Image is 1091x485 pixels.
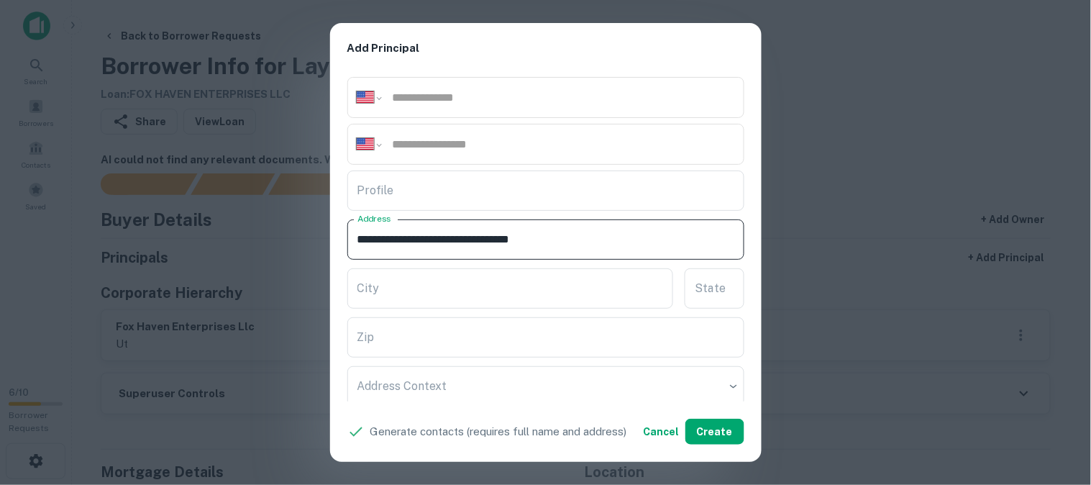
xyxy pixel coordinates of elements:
p: Generate contacts (requires full name and address) [370,423,627,440]
label: Address [357,213,391,225]
h2: Add Principal [330,23,762,74]
button: Cancel [638,419,685,445]
div: ​ [347,366,744,407]
iframe: Chat Widget [1019,370,1091,439]
button: Create [685,419,744,445]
